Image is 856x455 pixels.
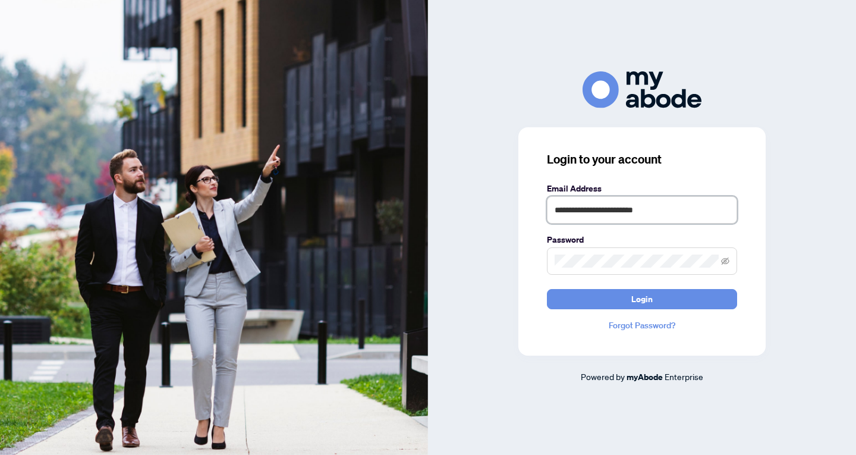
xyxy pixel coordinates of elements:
span: Powered by [581,371,625,382]
a: Forgot Password? [547,319,737,332]
button: Login [547,289,737,309]
img: ma-logo [583,71,701,108]
label: Email Address [547,182,737,195]
a: myAbode [627,371,663,384]
span: Enterprise [665,371,703,382]
label: Password [547,233,737,246]
span: eye-invisible [721,257,729,265]
span: Login [631,290,653,309]
h3: Login to your account [547,151,737,168]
